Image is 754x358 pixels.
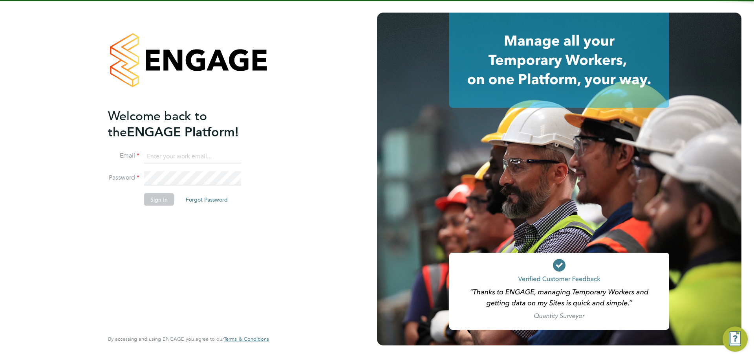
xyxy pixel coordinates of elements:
span: By accessing and using ENGAGE you agree to our [108,336,269,342]
button: Engage Resource Center [723,327,748,352]
label: Password [108,174,139,182]
button: Forgot Password [179,193,234,206]
span: Welcome back to the [108,108,207,140]
span: Terms & Conditions [224,336,269,342]
a: Terms & Conditions [224,336,269,342]
label: Email [108,152,139,160]
button: Sign In [144,193,174,206]
input: Enter your work email... [144,149,241,163]
h2: ENGAGE Platform! [108,108,261,140]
